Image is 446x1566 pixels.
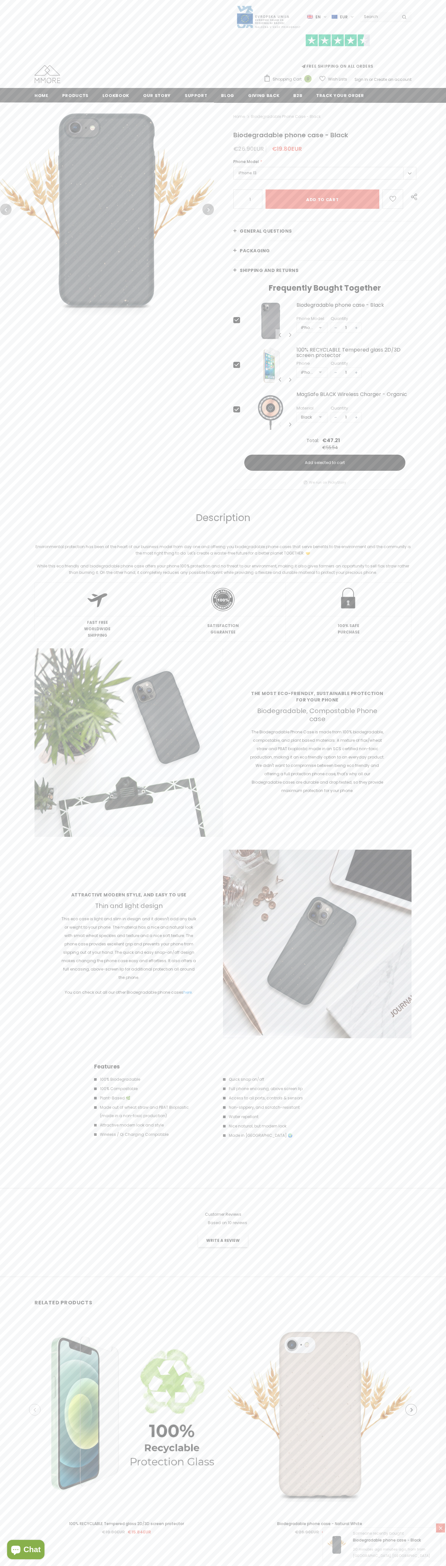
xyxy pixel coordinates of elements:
img: Black Biodegradable Phone Case on the table [223,850,412,1038]
li: Attractive modern look and style [94,1121,217,1129]
a: 100% RECYCLABLE Tempered glass 2D/3D screen protector [34,1520,218,1527]
div: Material [296,405,327,411]
a: PACKAGING [233,241,416,260]
div: €55.54 [322,444,342,451]
span: − [331,368,341,377]
strong: FAST FREE [87,620,108,625]
span: B2B [293,92,302,99]
span: Biodegradable phone case - Black [251,113,321,121]
span: Wish Lists [328,76,347,82]
img: fast shipping icon [85,587,109,611]
li: Made out of wheat straw and PBAT Bioplastic (made in a non-toxic production) [94,1103,217,1120]
li: Plant-Based 🌿 [94,1094,217,1102]
img: Biodegradable Phone Case in Black Flatlay [34,648,223,837]
img: i-lang-1.png [307,14,313,20]
p: You can check out all our other Biodegradable phone cases . [61,988,197,997]
div: €47.21 [322,436,340,444]
img: safe purchase icon [335,585,363,613]
span: €15.84EUR [128,1529,151,1535]
span: 5.0 of 5 stars [199,1220,205,1225]
img: MagSafe BLACK Wireless Charger - Organic image 0 [246,390,295,430]
span: €19.80EUR [272,145,302,153]
div: Black [301,414,314,420]
p: The Biodegradable Phone Case is made from 100% biodegradable, compostable, and plant based materi... [249,728,385,795]
a: Shopping Cart 0 [264,74,315,84]
span: Our Story [143,92,171,99]
span: Home [34,92,48,99]
div: iPhone 6/6S/7/8/SE2/SE3 [301,369,314,376]
div: Environmental protection has been at the heart of our business model from day one and offering yo... [34,544,412,556]
span: Shopping Cart [273,76,302,82]
strong: Attractive modern style, and easy to use [61,892,197,898]
div: iPhone 11 PRO MAX [301,324,314,331]
span: en [315,14,321,20]
a: 100% RECYCLABLE Tempered glass 2D/3D screen protector [296,347,416,358]
span: EUR [340,14,348,20]
strong: The most Eco-friendly, Sustainable protection for your phone [249,690,385,703]
a: MagSafe BLACK Wireless Charger - Organic [296,391,416,403]
strong: WORLDWIDE [84,626,111,632]
strong: GUARANTEE [210,629,236,635]
img: satisfaction icon [211,587,235,612]
span: FREE SHIPPING ON ALL ORDERS [264,37,412,69]
img: Javni Razpis [236,5,301,29]
img: picky story [304,480,307,484]
div: Total: [306,437,319,444]
div: Phone [296,360,327,367]
li: Wireless / Qi Charging Compatible [94,1130,217,1139]
button: Add selected to cart [244,455,405,471]
a: Lookbook [102,88,129,102]
h3: Thin and light design [61,902,197,910]
a: Wish Lists [319,73,347,85]
li: Quick snap on/off [223,1075,345,1084]
span: 100% RECYCLABLE Tempered glass 2D/3D screen protector [69,1521,184,1526]
span: General Questions [240,228,292,234]
a: Our Story [143,88,171,102]
span: Shipping and returns [240,267,298,274]
span: 0 [304,75,312,82]
li: Water repellant [223,1113,345,1121]
a: Sign In [354,77,368,82]
span: Customer Reviews [205,1212,241,1217]
strong: 100% SAFE [338,623,359,628]
img: Trust Pilot Stars [305,34,370,47]
a: Create an account [374,77,412,82]
span: support [185,92,208,99]
a: support [185,88,208,102]
span: PACKAGING [240,247,270,254]
li: Non-slippery, and scratch-resistant [223,1103,345,1112]
input: Search Site [360,12,397,21]
span: Description [196,511,250,525]
li: 100% Biodegradable [94,1075,217,1084]
a: Shipping and returns [233,261,416,280]
img: MMORE Cases [34,65,60,83]
h2: Frequently Bought Together [233,283,416,293]
iframe: Customer reviews powered by Trustpilot [264,46,412,63]
a: Home [233,113,245,121]
span: + [352,323,361,333]
span: €19.80EUR [102,1529,125,1535]
a: Biodegradable phone case - Black [296,302,416,314]
div: While this eco friendly and biodegradable phone case offers your phone 100% protection and no thr... [34,563,412,576]
a: General Questions [233,221,416,241]
a: Biodegradable phone case - Natural White [228,1520,412,1527]
a: here [183,990,192,995]
div: Phone Model [296,315,327,322]
li: Made in [GEOGRAPHIC_DATA] 🌍 [223,1131,345,1140]
span: €19.80EUR [322,1529,345,1535]
a: Home [34,88,48,102]
div: Quantity [331,360,362,367]
a: Javni Razpis [236,14,301,19]
span: Biodegradable phone case - Natural White [277,1521,362,1526]
span: Giving back [248,92,279,99]
span: − [331,412,341,422]
span: + [352,368,361,377]
a: Biodegradable phone case - Black [353,1537,421,1543]
input: Add to cart [266,189,379,209]
h3: Biodegradable, Compostable Phone case [249,707,385,723]
inbox-online-store-chat: Shopify online store chat [5,1540,46,1561]
span: Phone Model [233,159,259,164]
strong: SHIPPING [88,633,107,638]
